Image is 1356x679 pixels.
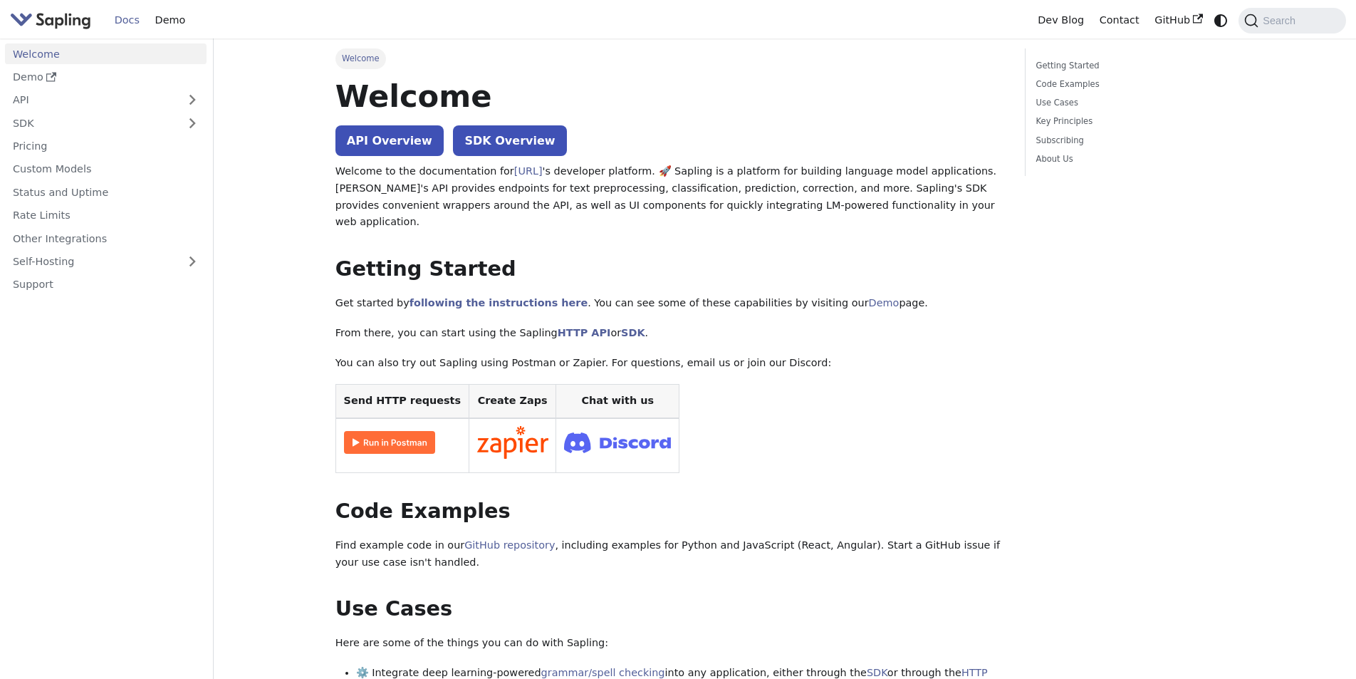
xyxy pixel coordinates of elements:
a: SDK [5,113,178,133]
a: Status and Uptime [5,182,207,202]
img: Join Discord [564,428,671,457]
a: SDK [621,327,645,338]
a: API [5,90,178,110]
a: Rate Limits [5,205,207,226]
a: API Overview [335,125,444,156]
span: Welcome [335,48,386,68]
a: GitHub repository [464,539,555,551]
a: Docs [107,9,147,31]
h1: Welcome [335,77,1005,115]
h2: Code Examples [335,499,1005,524]
a: Custom Models [5,159,207,180]
a: Dev Blog [1030,9,1091,31]
a: [URL] [514,165,543,177]
a: SDK Overview [453,125,566,156]
button: Switch between dark and light mode (currently system mode) [1211,10,1231,31]
p: Here are some of the things you can do with Sapling: [335,635,1005,652]
a: Code Examples [1036,78,1229,91]
a: Welcome [5,43,207,64]
a: Other Integrations [5,228,207,249]
p: Get started by . You can see some of these capabilities by visiting our page. [335,295,1005,312]
a: Support [5,274,207,295]
th: Send HTTP requests [335,385,469,418]
a: GitHub [1147,9,1210,31]
a: following the instructions here [410,297,588,309]
a: HTTP API [558,327,611,338]
p: From there, you can start using the Sapling or . [335,325,1005,342]
button: Search (Command+K) [1238,8,1345,33]
a: Key Principles [1036,115,1229,128]
img: Connect in Zapier [477,426,548,459]
h2: Getting Started [335,256,1005,282]
th: Chat with us [556,385,679,418]
a: Use Cases [1036,96,1229,110]
p: Find example code in our , including examples for Python and JavaScript (React, Angular). Start a... [335,537,1005,571]
span: Search [1258,15,1304,26]
a: Pricing [5,136,207,157]
a: Demo [869,297,899,309]
a: Getting Started [1036,59,1229,73]
a: About Us [1036,152,1229,166]
a: Subscribing [1036,134,1229,147]
img: Run in Postman [344,431,435,454]
p: You can also try out Sapling using Postman or Zapier. For questions, email us or join our Discord: [335,355,1005,372]
a: Self-Hosting [5,252,207,272]
a: Demo [147,9,193,31]
a: Sapling.aiSapling.ai [10,10,96,31]
h2: Use Cases [335,596,1005,622]
p: Welcome to the documentation for 's developer platform. 🚀 Sapling is a platform for building lang... [335,163,1005,231]
th: Create Zaps [469,385,556,418]
a: grammar/spell checking [541,667,665,678]
a: Contact [1092,9,1147,31]
a: Demo [5,67,207,88]
button: Expand sidebar category 'API' [178,90,207,110]
nav: Breadcrumbs [335,48,1005,68]
img: Sapling.ai [10,10,91,31]
a: SDK [867,667,887,678]
button: Expand sidebar category 'SDK' [178,113,207,133]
